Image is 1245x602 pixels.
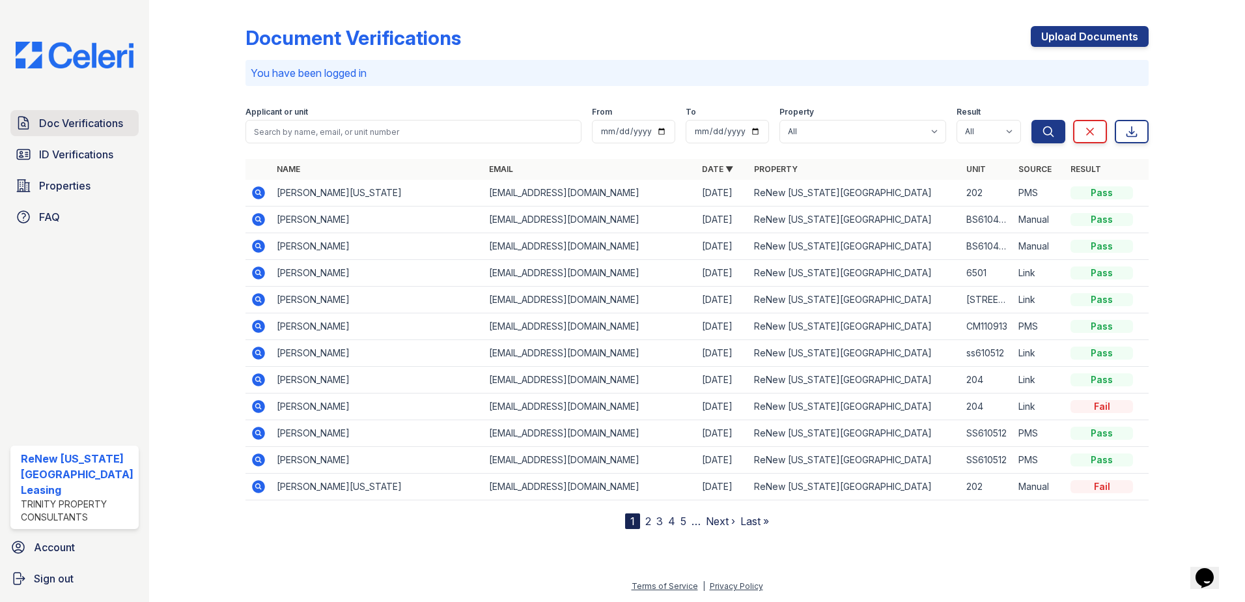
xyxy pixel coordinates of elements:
[706,515,735,528] a: Next ›
[272,260,484,287] td: [PERSON_NAME]
[697,340,749,367] td: [DATE]
[625,513,640,529] div: 1
[749,420,962,447] td: ReNew [US_STATE][GEOGRAPHIC_DATA]
[272,394,484,420] td: [PERSON_NAME]
[10,110,139,136] a: Doc Verifications
[245,120,582,143] input: Search by name, email, or unit number
[272,233,484,260] td: [PERSON_NAME]
[5,566,144,592] a: Sign out
[1031,26,1149,47] a: Upload Documents
[1070,293,1133,306] div: Pass
[749,180,962,207] td: ReNew [US_STATE][GEOGRAPHIC_DATA]
[5,534,144,560] a: Account
[272,313,484,340] td: [PERSON_NAME]
[1070,347,1133,360] div: Pass
[697,207,749,233] td: [DATE]
[21,451,133,498] div: ReNew [US_STATE][GEOGRAPHIC_DATA] Leasing
[697,313,749,340] td: [DATE]
[754,164,798,174] a: Property
[749,233,962,260] td: ReNew [US_STATE][GEOGRAPHIC_DATA]
[484,340,697,367] td: [EMAIL_ADDRESS][DOMAIN_NAME]
[484,367,697,394] td: [EMAIL_ADDRESS][DOMAIN_NAME]
[710,581,763,591] a: Privacy Policy
[697,474,749,500] td: [DATE]
[10,173,139,199] a: Properties
[484,260,697,287] td: [EMAIL_ADDRESS][DOMAIN_NAME]
[39,147,113,162] span: ID Verifications
[484,447,697,474] td: [EMAIL_ADDRESS][DOMAIN_NAME]
[484,233,697,260] td: [EMAIL_ADDRESS][DOMAIN_NAME]
[961,420,1013,447] td: SS610512
[779,107,814,117] label: Property
[1013,447,1065,474] td: PMS
[966,164,986,174] a: Unit
[961,340,1013,367] td: ss610512
[245,107,308,117] label: Applicant or unit
[1070,213,1133,226] div: Pass
[1013,420,1065,447] td: PMS
[703,581,705,591] div: |
[749,394,962,420] td: ReNew [US_STATE][GEOGRAPHIC_DATA]
[1013,313,1065,340] td: PMS
[1013,394,1065,420] td: Link
[1190,550,1232,589] iframe: chat widget
[251,65,1144,81] p: You have been logged in
[489,164,513,174] a: Email
[1070,186,1133,199] div: Pass
[697,287,749,313] td: [DATE]
[697,447,749,474] td: [DATE]
[272,367,484,394] td: [PERSON_NAME]
[961,394,1013,420] td: 204
[1070,240,1133,253] div: Pass
[484,207,697,233] td: [EMAIL_ADDRESS][DOMAIN_NAME]
[10,141,139,167] a: ID Verifications
[10,204,139,230] a: FAQ
[1013,340,1065,367] td: Link
[272,420,484,447] td: [PERSON_NAME]
[277,164,300,174] a: Name
[961,474,1013,500] td: 202
[697,394,749,420] td: [DATE]
[1070,453,1133,466] div: Pass
[749,447,962,474] td: ReNew [US_STATE][GEOGRAPHIC_DATA]
[1070,427,1133,440] div: Pass
[1070,480,1133,493] div: Fail
[957,107,981,117] label: Result
[697,367,749,394] td: [DATE]
[680,515,686,528] a: 5
[697,180,749,207] td: [DATE]
[592,107,612,117] label: From
[34,539,75,555] span: Account
[1018,164,1052,174] a: Source
[961,313,1013,340] td: CM110913
[961,447,1013,474] td: SS610512
[1013,233,1065,260] td: Manual
[702,164,733,174] a: Date ▼
[39,115,123,131] span: Doc Verifications
[1013,474,1065,500] td: Manual
[1013,260,1065,287] td: Link
[1013,207,1065,233] td: Manual
[740,515,769,528] a: Last »
[272,287,484,313] td: [PERSON_NAME]
[749,260,962,287] td: ReNew [US_STATE][GEOGRAPHIC_DATA]
[272,180,484,207] td: [PERSON_NAME][US_STATE]
[484,420,697,447] td: [EMAIL_ADDRESS][DOMAIN_NAME]
[484,287,697,313] td: [EMAIL_ADDRESS][DOMAIN_NAME]
[749,367,962,394] td: ReNew [US_STATE][GEOGRAPHIC_DATA]
[749,207,962,233] td: ReNew [US_STATE][GEOGRAPHIC_DATA]
[5,42,144,68] img: CE_Logo_Blue-a8612792a0a2168367f1c8372b55b34899dd931a85d93a1a3d3e32e68fde9ad4.png
[692,513,701,529] span: …
[645,515,651,528] a: 2
[961,207,1013,233] td: BS6104 203
[686,107,696,117] label: To
[484,313,697,340] td: [EMAIL_ADDRESS][DOMAIN_NAME]
[272,474,484,500] td: [PERSON_NAME][US_STATE]
[1070,164,1101,174] a: Result
[1070,266,1133,279] div: Pass
[484,394,697,420] td: [EMAIL_ADDRESS][DOMAIN_NAME]
[272,207,484,233] td: [PERSON_NAME]
[245,26,461,50] div: Document Verifications
[749,313,962,340] td: ReNew [US_STATE][GEOGRAPHIC_DATA]
[961,367,1013,394] td: 204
